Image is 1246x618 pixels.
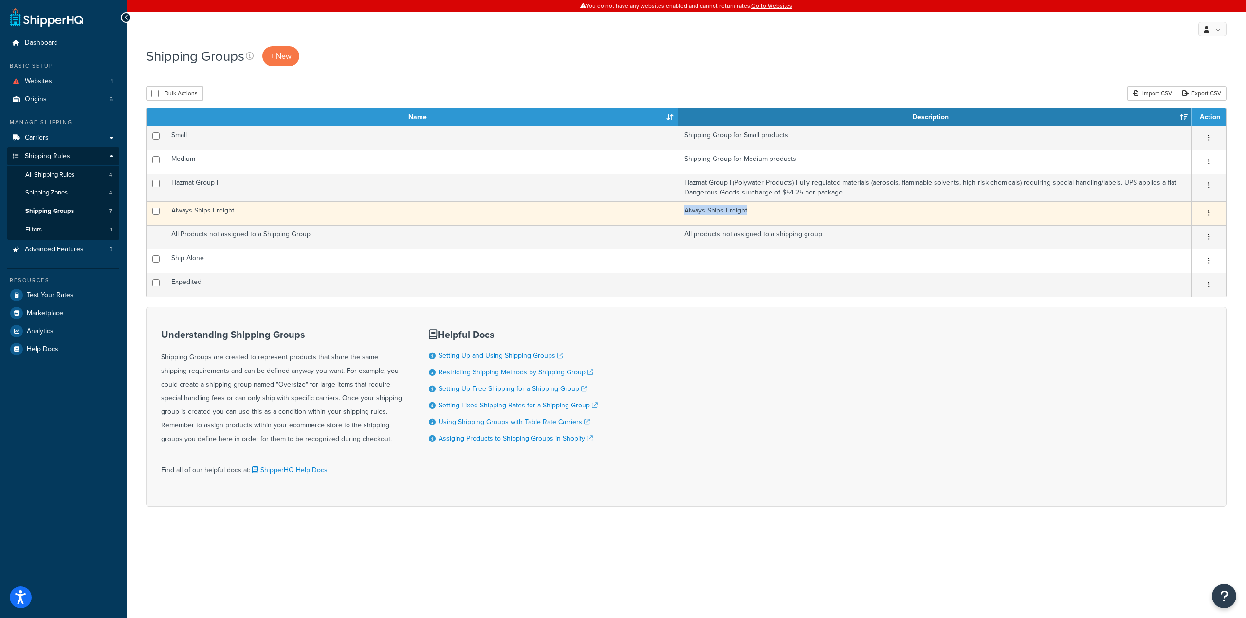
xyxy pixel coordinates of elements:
[678,108,1192,126] th: Description: activate to sort column ascending
[7,147,119,165] a: Shipping Rules
[7,202,119,220] a: Shipping Groups 7
[7,304,119,322] a: Marketplace
[7,221,119,239] li: Filters
[25,207,74,215] span: Shipping Groups
[7,90,119,108] a: Origins 6
[25,246,84,254] span: Advanced Features
[7,34,119,52] a: Dashboard
[7,90,119,108] li: Origins
[25,152,70,160] span: Shipping Rules
[110,95,113,104] span: 6
[165,225,678,249] td: All Products not assigned to a Shipping Group
[1192,108,1226,126] th: Action
[7,62,119,70] div: Basic Setup
[146,86,203,101] button: Bulk Actions
[262,46,299,66] a: + New
[7,147,119,240] li: Shipping Rules
[7,72,119,90] li: Websites
[1127,86,1177,101] div: Import CSV
[161,329,404,446] div: Shipping Groups are created to represent products that share the same shipping requirements and c...
[7,276,119,284] div: Resources
[25,95,47,104] span: Origins
[161,456,404,477] div: Find all of our helpful docs at:
[25,226,42,234] span: Filters
[1212,584,1236,608] button: Open Resource Center
[439,351,563,361] a: Setting Up and Using Shipping Groups
[25,171,74,179] span: All Shipping Rules
[7,322,119,340] a: Analytics
[10,7,83,27] a: ShipperHQ Home
[7,202,119,220] li: Shipping Groups
[7,286,119,304] a: Test Your Rates
[678,126,1192,150] td: Shipping Group for Small products
[7,118,119,126] div: Manage Shipping
[7,221,119,239] a: Filters 1
[678,174,1192,201] td: Hazmat Group I (Polywater Products) Fully regulated materials (aerosols, flammable solvents, high...
[439,417,590,427] a: Using Shipping Groups with Table Rate Carriers
[165,273,678,297] td: Expedited
[25,77,52,86] span: Websites
[165,249,678,273] td: Ship Alone
[270,51,292,62] span: + New
[678,201,1192,225] td: Always Ships Freight
[146,47,244,66] h1: Shipping Groups
[165,150,678,174] td: Medium
[1177,86,1227,101] a: Export CSV
[27,309,63,318] span: Marketplace
[7,166,119,184] a: All Shipping Rules 4
[7,241,119,259] li: Advanced Features
[439,433,593,443] a: Assiging Products to Shipping Groups in Shopify
[27,291,73,300] span: Test Your Rates
[7,129,119,147] a: Carriers
[165,201,678,225] td: Always Ships Freight
[7,184,119,202] a: Shipping Zones 4
[165,126,678,150] td: Small
[161,329,404,340] h3: Understanding Shipping Groups
[109,189,112,197] span: 4
[7,340,119,358] a: Help Docs
[7,72,119,90] a: Websites 1
[678,150,1192,174] td: Shipping Group for Medium products
[678,225,1192,249] td: All products not assigned to a shipping group
[25,39,58,47] span: Dashboard
[110,226,112,234] span: 1
[27,327,54,335] span: Analytics
[439,384,587,394] a: Setting Up Free Shipping for a Shipping Group
[429,329,598,340] h3: Helpful Docs
[109,207,112,215] span: 7
[7,184,119,202] li: Shipping Zones
[165,174,678,201] td: Hazmat Group I
[110,246,113,254] span: 3
[27,345,58,353] span: Help Docs
[439,367,593,377] a: Restricting Shipping Methods by Shipping Group
[25,134,49,142] span: Carriers
[165,108,678,126] th: Name: activate to sort column ascending
[439,400,598,410] a: Setting Fixed Shipping Rates for a Shipping Group
[25,189,68,197] span: Shipping Zones
[751,1,792,10] a: Go to Websites
[7,166,119,184] li: All Shipping Rules
[250,465,328,475] a: ShipperHQ Help Docs
[111,77,113,86] span: 1
[109,171,112,179] span: 4
[7,241,119,259] a: Advanced Features 3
